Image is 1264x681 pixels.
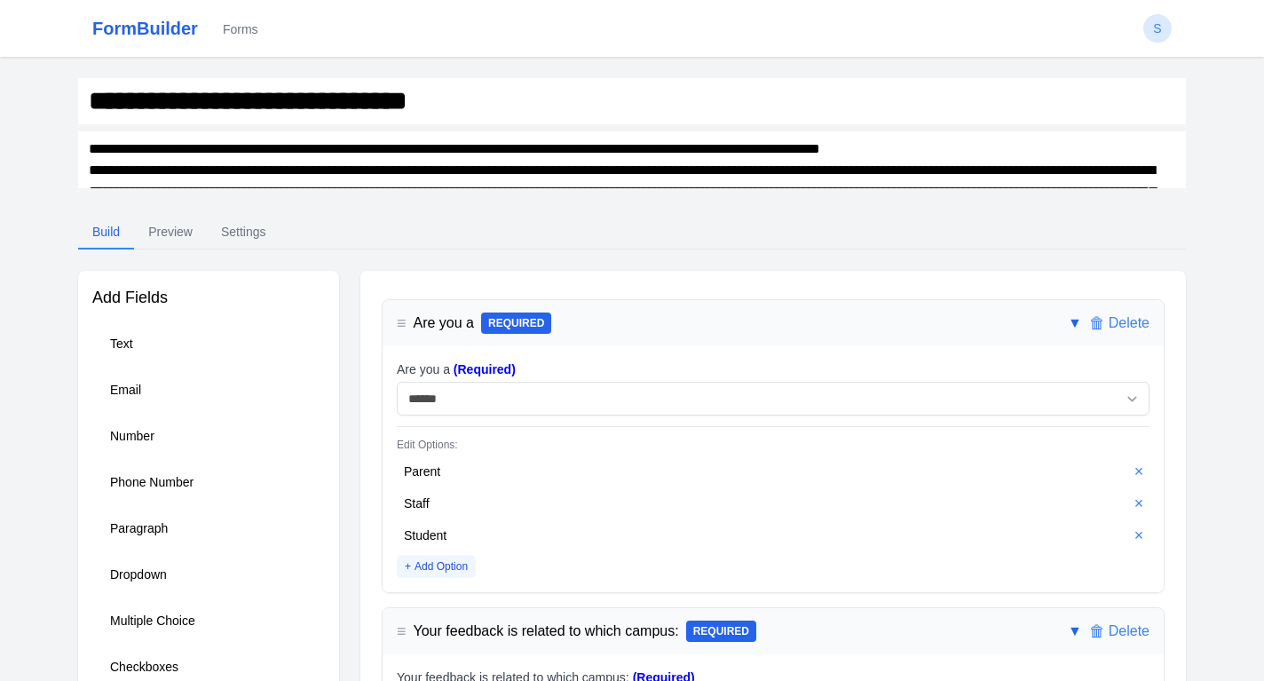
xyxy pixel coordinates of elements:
[414,621,679,642] span: Double-click to edit title
[405,559,411,574] span: +
[92,370,325,409] button: Email
[78,216,134,249] button: Build
[134,216,207,249] button: Preview
[1089,311,1149,336] button: 🗑Delete
[1128,493,1149,514] button: ×
[1068,621,1082,642] button: ▼
[481,313,551,334] span: REQUIRED
[1068,623,1082,638] span: ▼
[397,619,407,644] span: ≡
[1068,315,1082,330] span: ▼
[397,311,407,336] span: ≡
[397,491,1121,516] div: Staff
[92,416,325,455] button: Number
[686,621,756,642] span: REQUIRED
[1089,619,1149,644] button: 🗑Delete
[1134,459,1144,484] span: ×
[1068,313,1082,334] button: ▼
[397,459,1121,484] div: Parent
[1089,311,1105,336] span: 🗑
[1128,525,1149,546] button: ×
[397,523,1121,548] div: Student
[450,362,516,376] span: (Required)
[397,360,1149,378] div: Are you a
[92,285,325,310] h2: Add Fields
[1128,461,1149,482] button: ×
[397,555,476,578] button: +Add Option
[92,509,325,548] button: Paragraph
[414,313,474,334] span: Double-click to edit title
[207,216,280,249] button: Settings
[382,299,1165,593] div: ≡Are you aREQUIRED▼🗑DeleteAre you a (Required)Edit Options:Parent×Staff×Student×+Add Option
[92,463,325,502] button: Phone Number
[397,438,1149,452] div: Edit Options:
[92,555,325,594] button: Dropdown
[1143,14,1172,43] button: S
[1089,619,1105,644] span: 🗑
[1109,621,1149,642] span: Delete
[1109,313,1149,334] span: Delete
[92,601,325,640] button: Multiple Choice
[92,324,325,363] button: Text
[92,16,198,41] a: FormBuilder
[1134,523,1144,548] span: ×
[1134,491,1144,516] span: ×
